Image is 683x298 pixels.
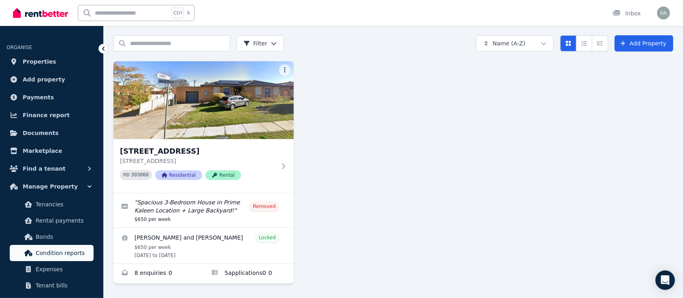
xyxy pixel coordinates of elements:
a: Bonds [10,229,94,245]
h3: [STREET_ADDRESS] [120,146,276,157]
div: View options [560,35,608,51]
button: More options [279,64,290,76]
span: ORGANISE [6,45,32,50]
span: Find a tenant [23,164,66,174]
span: Add property [23,75,65,84]
button: Compact list view [576,35,592,51]
a: Add property [6,71,97,88]
a: Tenant bills [10,277,94,294]
a: Edit listing: Spacious 3-Bedroom House in Prime Kaleen Location + Large Backyard! [113,193,294,227]
span: k [187,10,190,16]
button: Card view [560,35,576,51]
a: Tenancies [10,196,94,212]
div: Inbox [613,9,641,17]
span: Payments [23,92,54,102]
span: Bonds [36,232,90,242]
span: Expenses [36,264,90,274]
a: Documents [6,125,97,141]
span: Marketplace [23,146,62,156]
button: Manage Property [6,178,97,195]
button: Name (A-Z) [476,35,554,51]
span: Condition reports [36,248,90,258]
small: PID [123,173,130,177]
span: Filter [243,39,267,47]
a: Rental payments [10,212,94,229]
div: Open Intercom Messenger [655,270,675,290]
span: Manage Property [23,182,78,191]
a: Marketplace [6,143,97,159]
span: Rental [205,170,241,180]
img: 96 Maribyrnong Ave, Kaleen [113,61,294,139]
a: Finance report [6,107,97,123]
p: [STREET_ADDRESS] [120,157,276,165]
a: 96 Maribyrnong Ave, Kaleen[STREET_ADDRESS][STREET_ADDRESS]PID 393060ResidentialRental [113,61,294,193]
span: Properties [23,57,56,66]
span: Ctrl [171,8,184,18]
a: Expenses [10,261,94,277]
span: Finance report [23,110,70,120]
img: RentBetter [13,7,68,19]
button: Expanded list view [592,35,608,51]
span: Name (A-Z) [493,39,525,47]
a: Condition reports [10,245,94,261]
img: rajnvijaya@gmail.com [657,6,670,19]
span: Tenant bills [36,281,90,290]
span: Tenancies [36,199,90,209]
a: Payments [6,89,97,105]
a: View details for Glenn Rohrlach and Samantha Wren [113,228,294,264]
span: Residential [155,170,202,180]
span: Rental payments [36,216,90,225]
a: Properties [6,54,97,70]
a: Enquiries for 96 Maribyrnong Ave, Kaleen [113,264,203,283]
span: Documents [23,128,59,138]
button: Filter [237,35,284,51]
a: Applications for 96 Maribyrnong Ave, Kaleen [203,264,293,283]
a: Add Property [615,35,673,51]
button: Find a tenant [6,161,97,177]
code: 393060 [131,172,149,178]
